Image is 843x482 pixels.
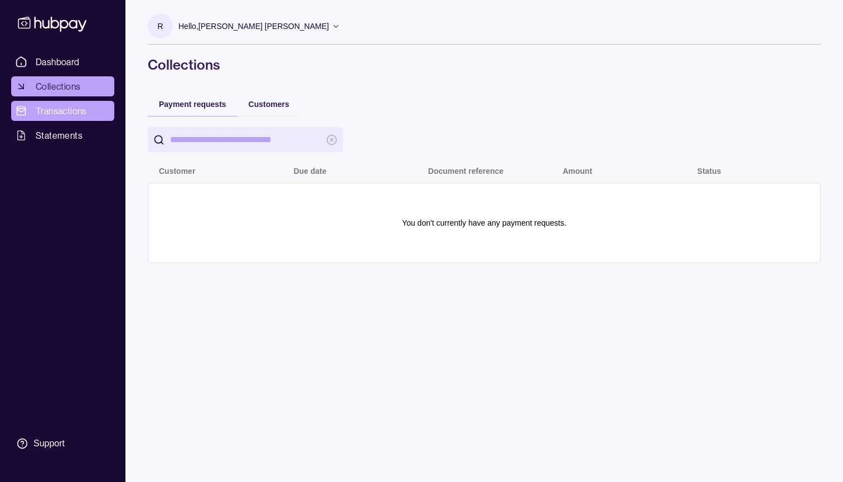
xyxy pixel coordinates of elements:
[36,104,87,118] span: Transactions
[11,76,114,96] a: Collections
[249,100,289,109] span: Customers
[402,217,566,229] p: You don't currently have any payment requests.
[697,167,721,176] p: Status
[11,125,114,145] a: Statements
[159,100,226,109] span: Payment requests
[159,167,195,176] p: Customer
[428,167,503,176] p: Document reference
[293,167,326,176] p: Due date
[36,129,83,142] span: Statements
[178,20,329,32] p: Hello, [PERSON_NAME] [PERSON_NAME]
[36,55,80,69] span: Dashboard
[11,432,114,455] a: Support
[157,20,163,32] p: R
[36,80,80,93] span: Collections
[170,127,321,152] input: search
[563,167,592,176] p: Amount
[148,56,821,74] h1: Collections
[33,437,65,450] div: Support
[11,101,114,121] a: Transactions
[11,52,114,72] a: Dashboard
